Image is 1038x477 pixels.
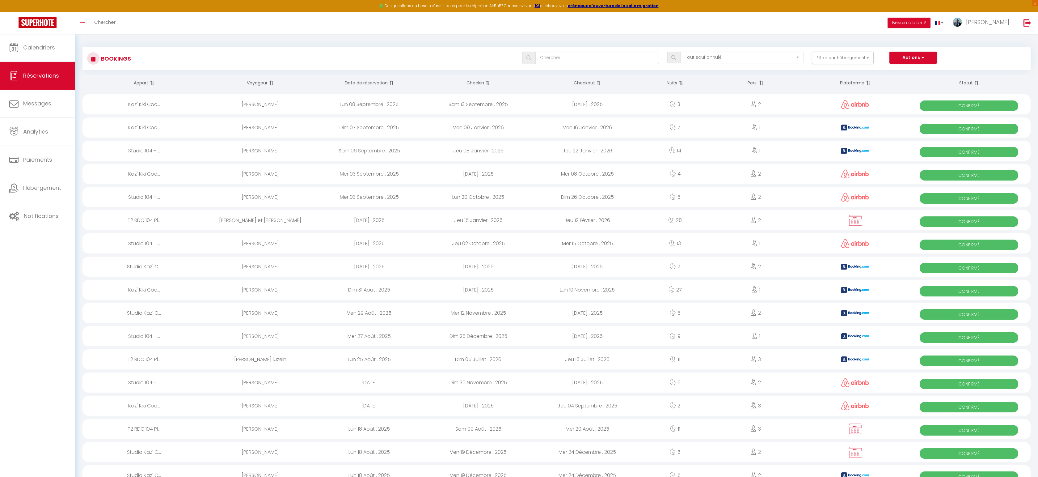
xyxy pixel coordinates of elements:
input: Chercher [535,52,659,64]
h3: Bookings [99,52,131,66]
span: Analytics [23,128,48,135]
th: Sort by nights [642,75,708,91]
img: ... [953,18,962,27]
button: Actions [889,52,937,64]
th: Sort by people [708,75,803,91]
a: ICI [535,3,540,8]
a: ... [PERSON_NAME] [948,12,1017,34]
span: Paiements [23,156,52,164]
button: Filtrer par hébergement [812,52,874,64]
span: Notifications [24,212,59,220]
th: Sort by booking date [315,75,424,91]
th: Sort by checkout [533,75,642,91]
a: Chercher [90,12,120,34]
th: Sort by guest [206,75,315,91]
img: logout [1023,19,1031,27]
th: Sort by status [907,75,1031,91]
span: Messages [23,100,51,107]
button: Besoin d'aide ? [888,18,930,28]
span: Chercher [94,19,116,25]
span: Réservations [23,72,59,79]
button: Ouvrir le widget de chat LiveChat [5,2,23,21]
span: Calendriers [23,44,55,51]
th: Sort by checkin [424,75,533,91]
span: [PERSON_NAME] [966,18,1009,26]
span: Hébergement [23,184,61,192]
th: Sort by channel [803,75,907,91]
a: créneaux d'ouverture de la salle migration [568,3,659,8]
th: Sort by rentals [82,75,206,91]
img: Super Booking [19,17,57,28]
